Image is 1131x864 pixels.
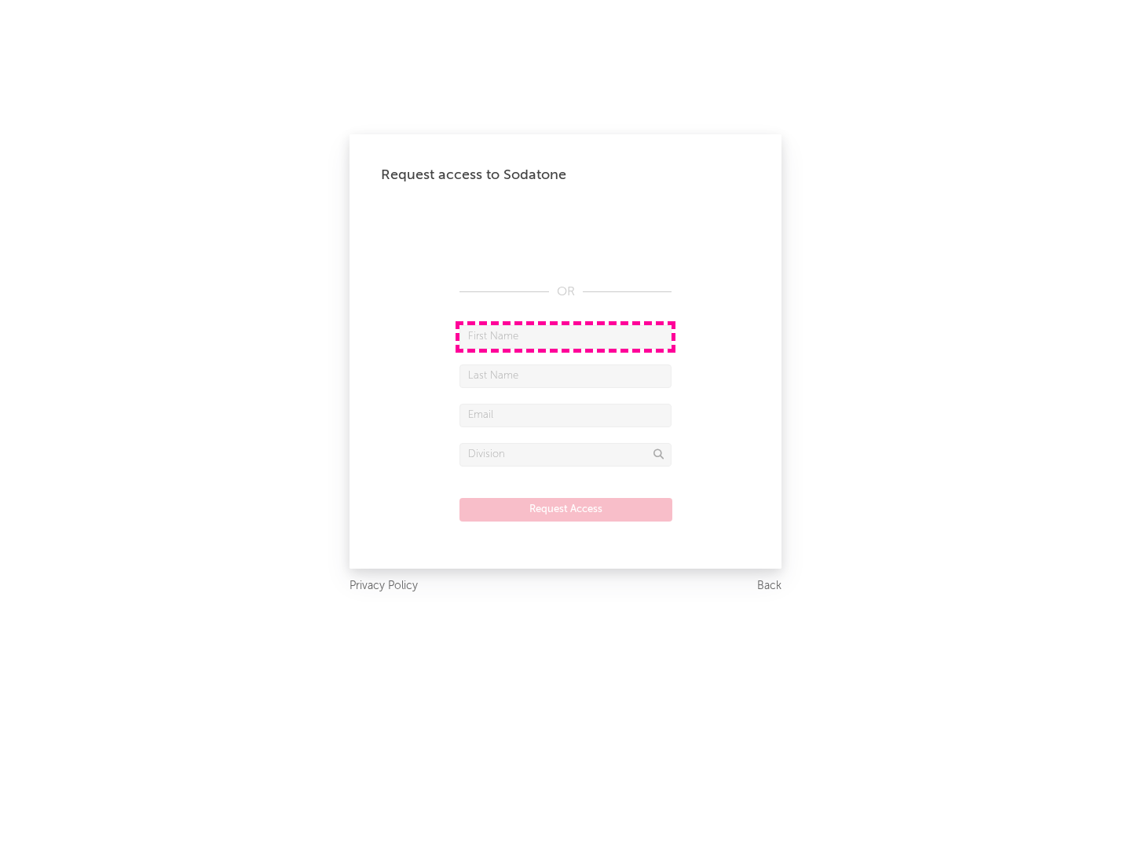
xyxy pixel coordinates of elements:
[459,283,672,302] div: OR
[459,443,672,467] input: Division
[381,166,750,185] div: Request access to Sodatone
[350,577,418,596] a: Privacy Policy
[459,364,672,388] input: Last Name
[459,325,672,349] input: First Name
[459,498,672,522] button: Request Access
[459,404,672,427] input: Email
[757,577,781,596] a: Back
